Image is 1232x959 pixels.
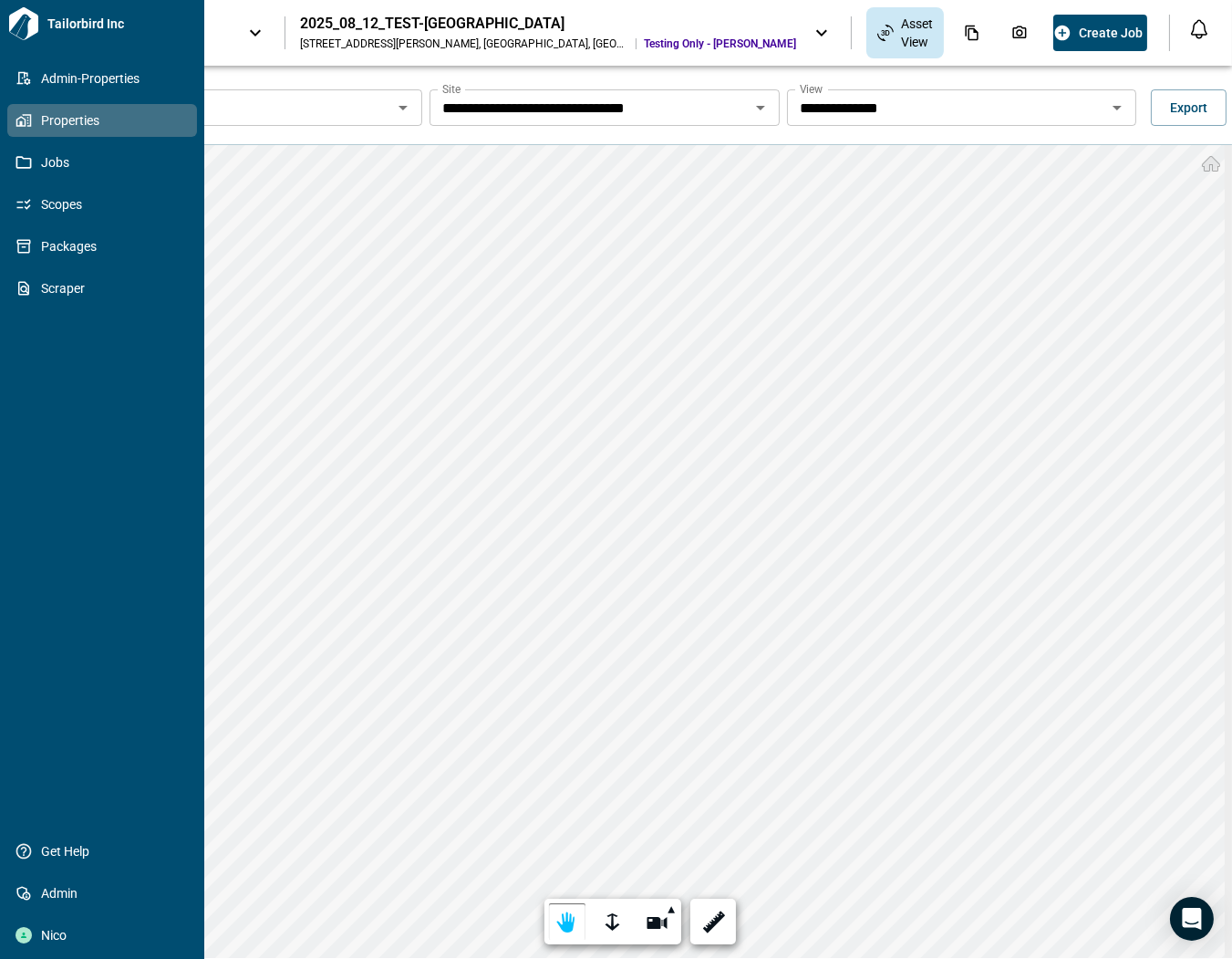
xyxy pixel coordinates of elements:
[32,884,180,902] span: Admin
[953,17,991,48] div: Documents
[1151,89,1227,126] button: Export
[390,95,416,120] button: Open
[7,146,197,179] a: Jobs
[7,188,197,221] a: Scopes
[32,279,180,297] span: Scraper
[32,842,180,860] span: Get Help
[1053,15,1147,51] button: Create Job
[7,877,197,910] a: Admin
[300,15,796,33] div: 2025_08_12_TEST-[GEOGRAPHIC_DATA]
[901,15,933,51] span: Asset View
[1170,897,1214,941] div: Open Intercom Messenger
[32,237,180,255] span: Packages
[1079,24,1143,42] span: Create Job
[7,272,197,305] a: Scraper
[40,15,197,33] span: Tailorbird Inc
[32,926,180,944] span: Nico
[7,62,197,95] a: Admin-Properties
[1185,15,1214,44] button: Open notification feed
[7,104,197,137] a: Properties
[7,230,197,263] a: Packages
[32,153,180,172] span: Jobs
[748,95,773,120] button: Open
[1170,99,1207,117] span: Export
[32,69,180,88] span: Admin-Properties
[442,81,461,97] label: Site
[300,36,628,51] div: [STREET_ADDRESS][PERSON_NAME] , [GEOGRAPHIC_DATA] , [GEOGRAPHIC_DATA]
[32,195,180,214] span: Scopes
[866,7,944,58] div: Asset View
[1000,17,1039,48] div: Photos
[1104,95,1130,120] button: Open
[800,81,823,97] label: View
[644,36,796,51] span: Testing Only - [PERSON_NAME]
[32,111,180,130] span: Properties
